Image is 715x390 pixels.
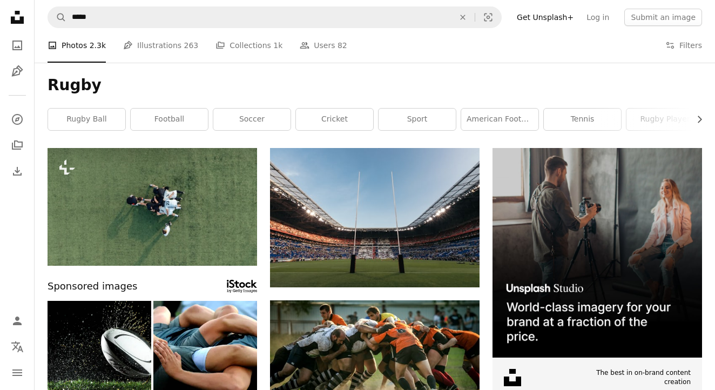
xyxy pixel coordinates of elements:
span: 1k [273,39,282,51]
a: Log in / Sign up [6,310,28,332]
button: Language [6,336,28,358]
a: Photos [6,35,28,56]
button: Filters [665,28,702,63]
a: tennis [544,109,621,130]
a: football [131,109,208,130]
a: american football [461,109,538,130]
button: scroll list to the right [690,109,702,130]
a: rugby ball [48,109,125,130]
span: 82 [338,39,347,51]
a: soccer [213,109,291,130]
img: file-1715651741414-859baba4300dimage [493,148,702,358]
span: Sponsored images [48,279,137,294]
a: Get Unsplash+ [510,9,580,26]
a: sport [379,109,456,130]
a: Users 82 [300,28,347,63]
a: Log in [580,9,616,26]
img: a group of people standing on top of a lush green field [48,148,257,266]
a: football stadium [270,213,480,223]
a: a group of people standing on top of a lush green field [48,202,257,212]
img: file-1631678316303-ed18b8b5cb9cimage [504,369,521,386]
h1: Rugby [48,76,702,95]
a: Collections 1k [215,28,282,63]
span: 263 [184,39,199,51]
button: Clear [451,7,475,28]
a: Illustrations [6,60,28,82]
form: Find visuals sitewide [48,6,502,28]
button: Menu [6,362,28,384]
a: Download History [6,160,28,182]
button: Visual search [475,7,501,28]
span: The best in on-brand content creation [582,368,691,387]
button: Submit an image [624,9,702,26]
a: cricket [296,109,373,130]
img: football stadium [270,148,480,287]
button: Search Unsplash [48,7,66,28]
a: Illustrations 263 [123,28,198,63]
a: rugby player [626,109,704,130]
a: Collections [6,135,28,156]
a: Explore [6,109,28,130]
a: men playing football [270,356,480,366]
